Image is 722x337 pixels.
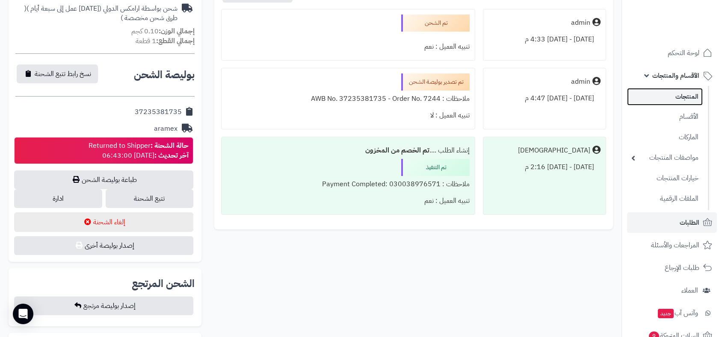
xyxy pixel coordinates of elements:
[658,309,674,318] span: جديد
[106,189,193,208] a: تتبع الشحنة
[14,212,193,232] button: إلغاء الشحنة
[89,141,189,161] div: Returned to Shipper [DATE] 06:43:00
[14,236,193,255] button: إصدار بوليصة أخرى
[627,128,703,147] a: الماركات
[159,26,195,36] strong: إجمالي الوزن:
[14,170,193,189] a: طباعة بوليصة الشحن
[571,18,590,28] div: admin
[154,124,178,134] div: aramex
[227,176,470,193] div: ملاحظات : Payment Completed: 030038976571
[35,69,91,79] span: نسخ رابط تتبع الشحنة
[131,26,195,36] small: 0.10 كجم
[664,20,714,38] img: logo-2.png
[132,278,195,289] h2: الشحن المرتجع
[15,4,178,23] div: شحن بواسطة ارامكس الدولي ([DATE] عمل إلى سبعة أيام )
[14,189,102,208] a: ادارة
[488,31,601,48] div: [DATE] - [DATE] 4:33 م
[24,3,178,23] span: ( طرق شحن مخصصة )
[17,64,98,83] button: نسخ رابط تتبع الشحنة
[227,107,470,124] div: تنبيه العميل : لا
[668,47,699,59] span: لوحة التحكم
[14,296,193,315] button: إصدار بوليصة مرتجع
[135,107,182,117] div: 37235381735
[627,43,717,63] a: لوحة التحكم
[488,159,601,176] div: [DATE] - [DATE] 2:16 م
[365,145,429,155] b: تم الخصم من المخزون
[627,258,717,278] a: طلبات الإرجاع
[227,193,470,209] div: تنبيه العميل : نعم
[518,146,590,155] div: [DEMOGRAPHIC_DATA]
[571,77,590,87] div: admin
[227,91,470,107] div: ملاحظات : AWB No. 37235381735 - Order No. 7244
[627,108,703,126] a: الأقسام
[154,150,189,161] strong: آخر تحديث :
[680,217,699,229] span: الطلبات
[627,149,703,167] a: مواصفات المنتجات
[627,303,717,323] a: وآتس آبجديد
[488,90,601,107] div: [DATE] - [DATE] 4:47 م
[151,141,189,151] strong: حالة الشحنة :
[627,235,717,255] a: المراجعات والأسئلة
[13,304,33,324] div: Open Intercom Messenger
[401,73,470,91] div: تم تصدير بوليصة الشحن
[227,142,470,159] div: إنشاء الطلب ....
[401,159,470,176] div: تم التنفيذ
[227,38,470,55] div: تنبيه العميل : نعم
[657,307,698,319] span: وآتس آب
[401,15,470,32] div: تم الشحن
[627,88,703,105] a: المنتجات
[652,70,699,82] span: الأقسام والمنتجات
[136,36,195,46] small: 1 قطعة
[627,190,703,208] a: الملفات الرقمية
[681,284,698,296] span: العملاء
[627,280,717,301] a: العملاء
[665,262,699,274] span: طلبات الإرجاع
[134,70,195,80] h2: بوليصة الشحن
[651,239,699,251] span: المراجعات والأسئلة
[156,36,195,46] strong: إجمالي القطع:
[627,169,703,188] a: خيارات المنتجات
[627,212,717,233] a: الطلبات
